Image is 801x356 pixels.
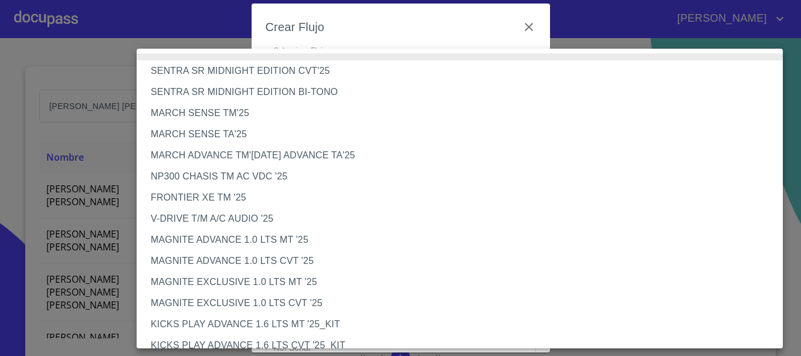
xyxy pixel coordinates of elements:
li: MARCH ADVANCE TM'[DATE] ADVANCE TA'25 [137,145,792,166]
li: FRONTIER XE TM '25 [137,187,792,208]
li: MAGNITE EXCLUSIVE 1.0 LTS CVT '25 [137,293,792,314]
li: V-DRIVE T/M A/C AUDIO '25 [137,208,792,229]
li: NP300 CHASIS TM AC VDC '25 [137,166,792,187]
li: KICKS PLAY ADVANCE 1.6 LTS MT '25_KIT [137,314,792,335]
li: MAGNITE EXCLUSIVE 1.0 LTS MT '25 [137,272,792,293]
li: MARCH SENSE TM'25 [137,103,792,124]
li: MAGNITE ADVANCE 1.0 LTS CVT '25 [137,250,792,272]
li: KICKS PLAY ADVANCE 1.6 LTS CVT '25_KIT [137,335,792,356]
li: SENTRA SR MIDNIGHT EDITION CVT'25 [137,60,792,82]
li: MAGNITE ADVANCE 1.0 LTS MT '25 [137,229,792,250]
li: SENTRA SR MIDNIGHT EDITION BI-TONO [137,82,792,103]
li: MARCH SENSE TA'25 [137,124,792,145]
